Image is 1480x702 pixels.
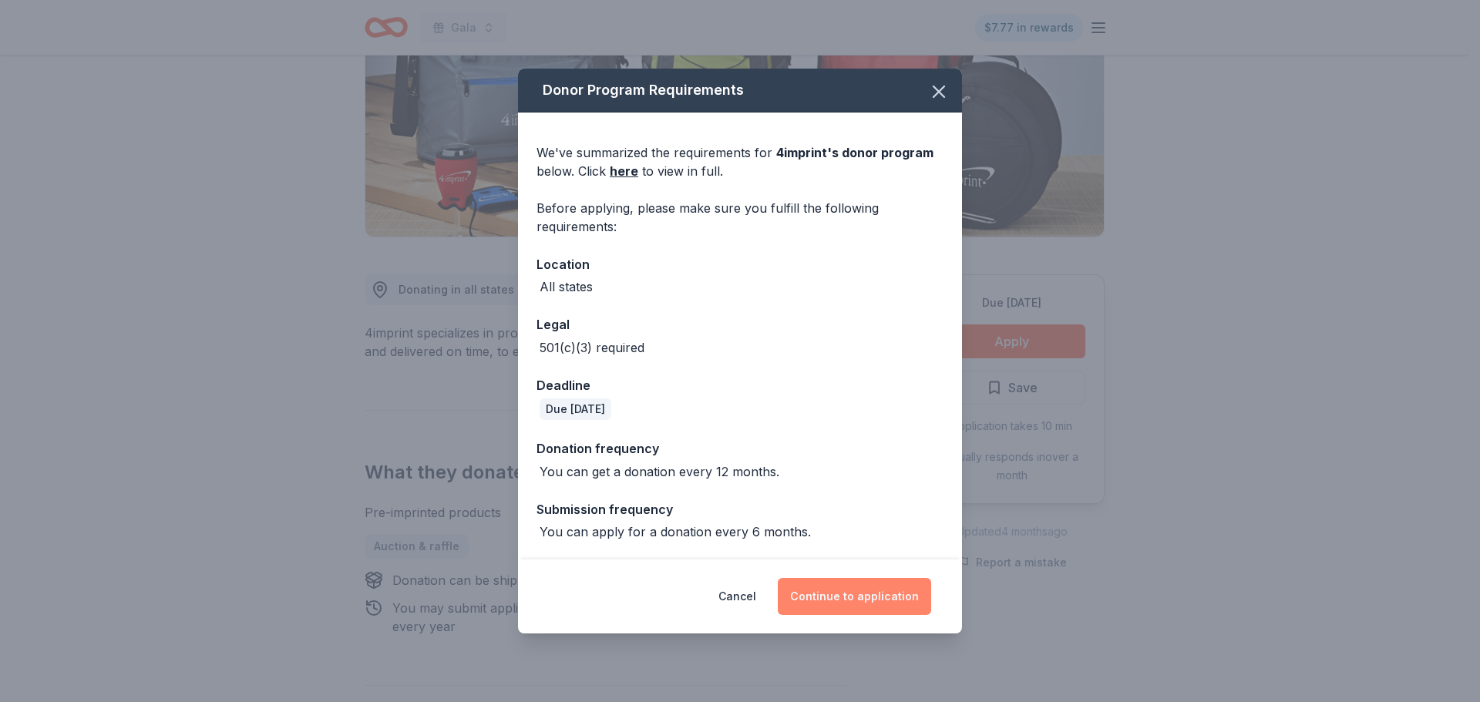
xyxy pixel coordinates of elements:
[536,499,943,519] div: Submission frequency
[536,199,943,236] div: Before applying, please make sure you fulfill the following requirements:
[776,145,933,160] span: 4imprint 's donor program
[610,162,638,180] a: here
[518,69,962,113] div: Donor Program Requirements
[536,314,943,334] div: Legal
[718,578,756,615] button: Cancel
[540,462,779,481] div: You can get a donation every 12 months.
[536,143,943,180] div: We've summarized the requirements for below. Click to view in full.
[540,522,811,541] div: You can apply for a donation every 6 months.
[536,438,943,458] div: Donation frequency
[536,254,943,274] div: Location
[778,578,931,615] button: Continue to application
[540,338,644,357] div: 501(c)(3) required
[540,277,593,296] div: All states
[540,398,611,420] div: Due [DATE]
[536,375,943,395] div: Deadline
